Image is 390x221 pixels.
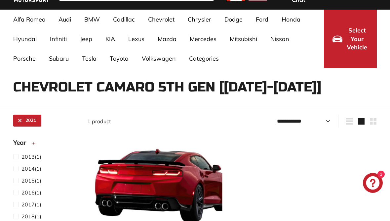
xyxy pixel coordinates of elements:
[135,49,182,68] a: Volkswagen
[7,29,43,49] a: Hyundai
[21,165,41,173] span: (1)
[43,29,73,49] a: Infiniti
[21,153,35,160] span: 2013
[73,29,99,49] a: Jeep
[21,189,35,196] span: 2016
[218,10,249,29] a: Dodge
[99,29,122,49] a: KIA
[21,189,41,196] span: (1)
[361,173,385,194] inbox-online-store-chat: Shopify online store chat
[21,200,41,208] span: (1)
[264,29,296,49] a: Nissan
[21,177,41,185] span: (1)
[21,177,35,184] span: 2015
[275,10,307,29] a: Honda
[42,49,75,68] a: Subaru
[151,29,183,49] a: Mazda
[346,26,368,52] span: Select Your Vehicle
[78,10,106,29] a: BMW
[13,138,31,147] span: Year
[21,213,35,220] span: 2018
[103,49,135,68] a: Toyota
[106,10,141,29] a: Cadillac
[13,80,377,94] h1: Chevrolet Camaro 5th Gen [[DATE]-[DATE]]
[7,49,42,68] a: Porsche
[87,117,232,125] div: 1 product
[324,10,377,68] button: Select Your Vehicle
[21,153,41,161] span: (1)
[182,49,225,68] a: Categories
[21,201,35,208] span: 2017
[52,10,78,29] a: Audi
[141,10,181,29] a: Chevrolet
[223,29,264,49] a: Mitsubishi
[249,10,275,29] a: Ford
[181,10,218,29] a: Chrysler
[122,29,151,49] a: Lexus
[7,10,52,29] a: Alfa Romeo
[13,136,77,152] button: Year
[75,49,103,68] a: Tesla
[21,165,35,172] span: 2014
[183,29,223,49] a: Mercedes
[13,115,41,127] a: 2021
[21,212,41,220] span: (1)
